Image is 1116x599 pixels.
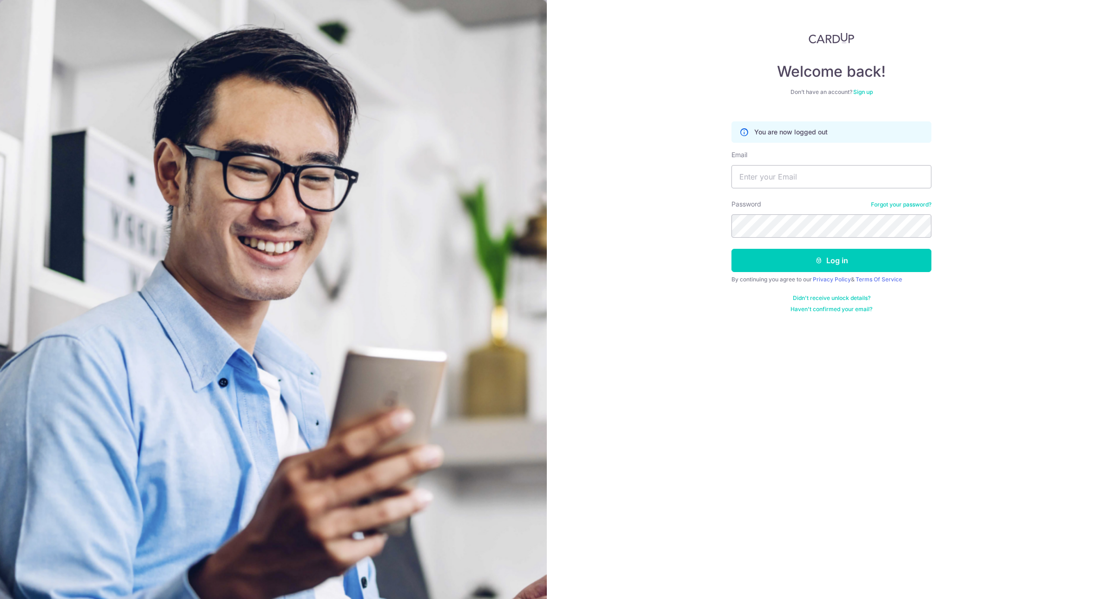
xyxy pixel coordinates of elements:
[793,294,870,302] a: Didn't receive unlock details?
[871,201,931,208] a: Forgot your password?
[731,88,931,96] div: Don’t have an account?
[754,127,828,137] p: You are now logged out
[813,276,851,283] a: Privacy Policy
[809,33,854,44] img: CardUp Logo
[731,249,931,272] button: Log in
[856,276,902,283] a: Terms Of Service
[731,165,931,188] input: Enter your Email
[731,62,931,81] h4: Welcome back!
[731,150,747,160] label: Email
[790,306,872,313] a: Haven't confirmed your email?
[853,88,873,95] a: Sign up
[731,200,761,209] label: Password
[731,276,931,283] div: By continuing you agree to our &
